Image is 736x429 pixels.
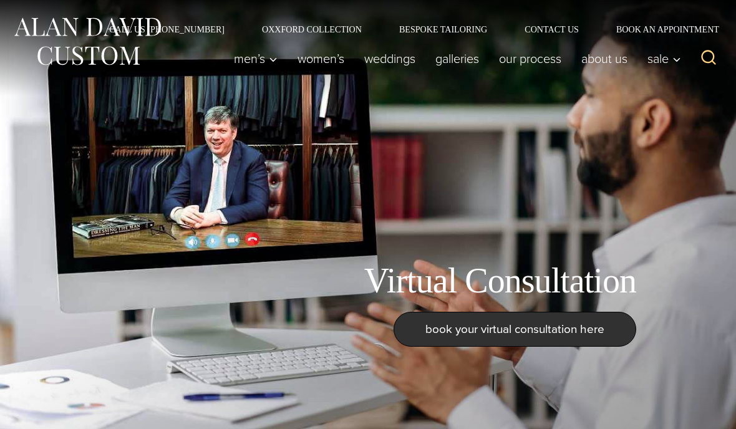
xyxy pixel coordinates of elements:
span: Sale [647,52,681,65]
a: Galleries [425,46,489,71]
a: Bespoke Tailoring [380,25,506,34]
a: Our Process [489,46,571,71]
h1: Virtual Consultation [364,260,636,302]
a: Book an Appointment [598,25,724,34]
button: View Search Form [694,44,724,74]
a: Contact Us [506,25,598,34]
a: Call Us [PHONE_NUMBER] [90,25,243,34]
span: Men’s [234,52,278,65]
img: Alan David Custom [12,14,162,69]
a: book your virtual consultation here [394,312,636,347]
nav: Primary Navigation [224,46,687,71]
a: Oxxford Collection [243,25,380,34]
nav: Secondary Navigation [90,25,724,34]
a: weddings [354,46,425,71]
a: Women’s [288,46,354,71]
span: book your virtual consultation here [425,320,604,338]
a: About Us [571,46,637,71]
